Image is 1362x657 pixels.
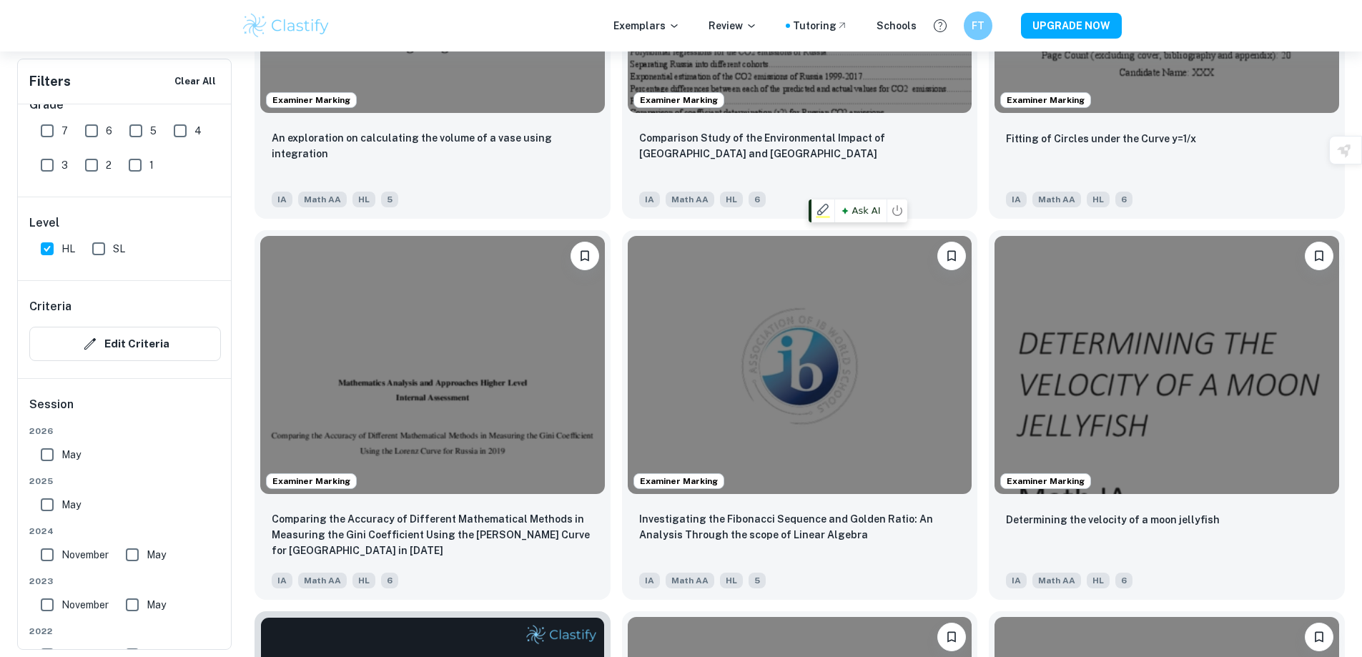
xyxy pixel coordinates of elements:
[1032,573,1081,588] span: Math AA
[639,573,660,588] span: IA
[260,236,605,494] img: Math AA IA example thumbnail: Comparing the Accuracy of Different Math
[937,242,966,270] button: Bookmark
[241,11,332,40] img: Clastify logo
[1001,475,1090,488] span: Examiner Marking
[1006,573,1027,588] span: IA
[1032,192,1081,207] span: Math AA
[571,242,599,270] button: Bookmark
[171,71,219,92] button: Clear All
[1087,192,1110,207] span: HL
[622,230,978,600] a: Examiner MarkingBookmarkInvestigating the Fibonacci Sequence and Golden Ratio: An Analysis Throug...
[937,623,966,651] button: Bookmark
[1305,623,1333,651] button: Bookmark
[113,241,125,257] span: SL
[106,123,112,139] span: 6
[1115,573,1132,588] span: 6
[928,14,952,38] button: Help and Feedback
[29,475,221,488] span: 2025
[709,18,757,34] p: Review
[964,11,992,40] button: FT
[381,573,398,588] span: 6
[639,511,961,543] p: Investigating the Fibonacci Sequence and Golden Ratio: An Analysis Through the scope of Linear Al...
[61,241,75,257] span: HL
[628,236,972,494] img: Math AA IA example thumbnail: Investigating the Fibonacci Sequence and
[634,475,724,488] span: Examiner Marking
[666,192,714,207] span: Math AA
[61,497,81,513] span: May
[29,625,221,638] span: 2022
[1006,192,1027,207] span: IA
[639,192,660,207] span: IA
[255,230,611,600] a: Examiner MarkingBookmarkComparing the Accuracy of Different Mathematical Methods in Measuring the...
[1087,573,1110,588] span: HL
[1305,242,1333,270] button: Bookmark
[29,575,221,588] span: 2023
[639,130,961,162] p: Comparison Study of the Environmental Impact of Canada and Russia
[61,447,81,463] span: May
[793,18,848,34] a: Tutoring
[61,547,109,563] span: November
[749,573,766,588] span: 5
[106,157,112,173] span: 2
[267,475,356,488] span: Examiner Marking
[969,18,986,34] h6: FT
[720,573,743,588] span: HL
[1001,94,1090,107] span: Examiner Marking
[149,157,154,173] span: 1
[1021,13,1122,39] button: UPGRADE NOW
[147,597,166,613] span: May
[298,573,347,588] span: Math AA
[29,298,71,315] h6: Criteria
[150,123,157,139] span: 5
[29,425,221,438] span: 2026
[381,192,398,207] span: 5
[749,192,766,207] span: 6
[1006,512,1220,528] p: Determining the velocity of a moon jellyfish
[29,97,221,114] h6: Grade
[352,573,375,588] span: HL
[29,327,221,361] button: Edit Criteria
[267,94,356,107] span: Examiner Marking
[613,18,680,34] p: Exemplars
[720,192,743,207] span: HL
[272,130,593,162] p: An exploration on calculating the volume of a vase using integration
[29,396,221,425] h6: Session
[272,511,593,558] p: Comparing the Accuracy of Different Mathematical Methods in Measuring the Gini Coefficient Using ...
[352,192,375,207] span: HL
[989,230,1345,600] a: Examiner MarkingBookmarkDetermining the velocity of a moon jellyfishIAMath AAHL6
[877,18,917,34] a: Schools
[838,202,884,220] span: Ask AI
[61,597,109,613] span: November
[1115,192,1132,207] span: 6
[272,573,292,588] span: IA
[995,236,1339,494] img: Math AA IA example thumbnail: Determining the velocity of a moon jelly
[29,214,221,232] h6: Level
[272,192,292,207] span: IA
[634,94,724,107] span: Examiner Marking
[1006,131,1196,147] p: Fitting of Circles under the Curve y=1/x
[298,192,347,207] span: Math AA
[147,547,166,563] span: May
[666,573,714,588] span: Math AA
[29,71,71,92] h6: Filters
[61,123,68,139] span: 7
[194,123,202,139] span: 4
[29,525,221,538] span: 2024
[61,157,68,173] span: 3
